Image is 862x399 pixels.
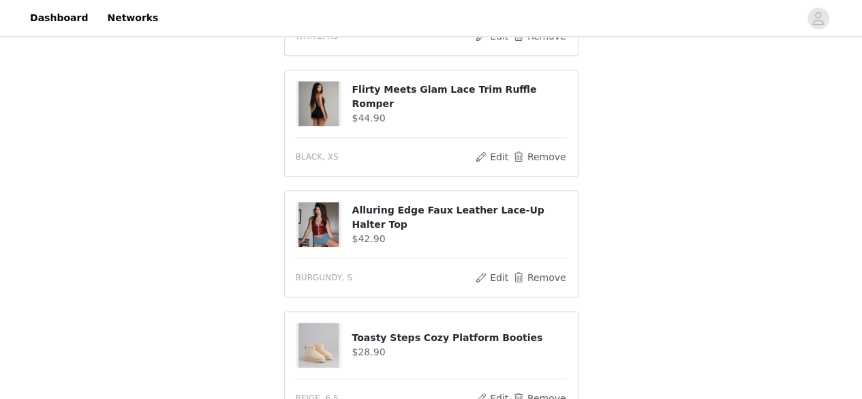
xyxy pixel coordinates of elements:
[352,83,566,111] h4: Flirty Meets Glam Lace Trim Ruffle Romper
[512,149,566,165] button: Remove
[512,269,566,286] button: Remove
[812,8,825,29] div: avatar
[298,202,338,247] img: Alluring Edge Faux Leather Lace-Up Halter Top
[298,323,338,368] img: Toasty Steps Cozy Platform Booties
[475,269,510,286] button: Edit
[352,331,566,345] h4: Toasty Steps Cozy Platform Booties
[296,151,339,163] span: BLACK, XS
[296,271,353,284] span: BURGUNDY, S
[99,3,166,33] a: Networks
[352,345,566,359] h4: $28.90
[352,232,566,246] h4: $42.90
[298,81,338,126] img: Flirty Meets Glam Lace Trim Ruffle Romper
[22,3,96,33] a: Dashboard
[475,149,510,165] button: Edit
[352,111,566,125] h4: $44.90
[352,203,566,232] h4: Alluring Edge Faux Leather Lace-Up Halter Top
